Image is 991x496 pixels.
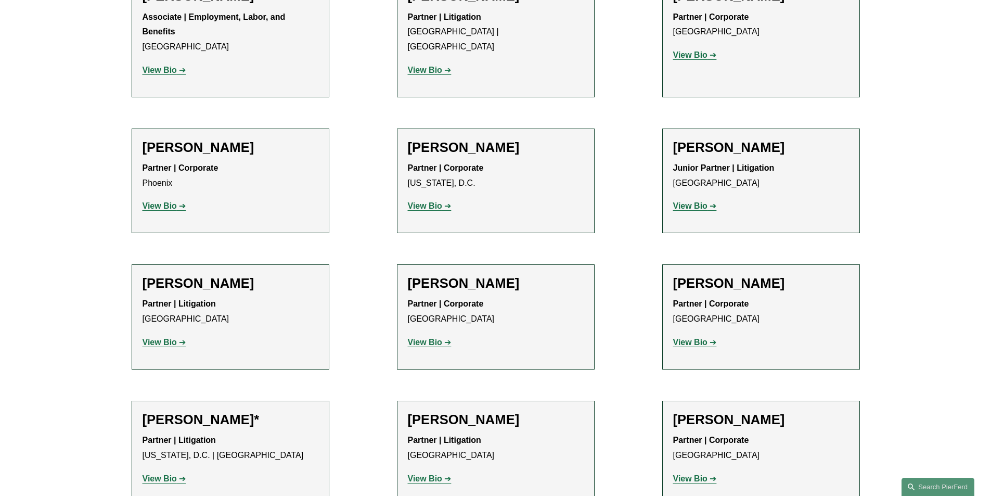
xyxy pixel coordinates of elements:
[143,201,177,210] strong: View Bio
[673,433,849,463] p: [GEOGRAPHIC_DATA]
[408,436,481,444] strong: Partner | Litigation
[673,275,849,291] h2: [PERSON_NAME]
[408,338,452,347] a: View Bio
[902,478,974,496] a: Search this site
[143,297,318,327] p: [GEOGRAPHIC_DATA]
[673,139,849,156] h2: [PERSON_NAME]
[143,275,318,291] h2: [PERSON_NAME]
[408,201,442,210] strong: View Bio
[143,163,218,172] strong: Partner | Corporate
[143,338,177,347] strong: View Bio
[143,161,318,191] p: Phoenix
[408,297,584,327] p: [GEOGRAPHIC_DATA]
[408,275,584,291] h2: [PERSON_NAME]
[143,474,177,483] strong: View Bio
[143,338,186,347] a: View Bio
[673,10,849,40] p: [GEOGRAPHIC_DATA]
[673,163,775,172] strong: Junior Partner | Litigation
[143,139,318,156] h2: [PERSON_NAME]
[673,474,717,483] a: View Bio
[143,474,186,483] a: View Bio
[673,474,707,483] strong: View Bio
[673,338,707,347] strong: View Bio
[673,12,749,21] strong: Partner | Corporate
[673,299,749,308] strong: Partner | Corporate
[408,66,452,74] a: View Bio
[408,163,484,172] strong: Partner | Corporate
[408,474,452,483] a: View Bio
[408,299,484,308] strong: Partner | Corporate
[143,66,177,74] strong: View Bio
[143,433,318,463] p: [US_STATE], D.C. | [GEOGRAPHIC_DATA]
[143,436,216,444] strong: Partner | Litigation
[408,474,442,483] strong: View Bio
[673,297,849,327] p: [GEOGRAPHIC_DATA]
[408,412,584,428] h2: [PERSON_NAME]
[673,201,717,210] a: View Bio
[408,66,442,74] strong: View Bio
[143,201,186,210] a: View Bio
[673,50,707,59] strong: View Bio
[408,10,584,55] p: [GEOGRAPHIC_DATA] | [GEOGRAPHIC_DATA]
[673,338,717,347] a: View Bio
[408,139,584,156] h2: [PERSON_NAME]
[408,433,584,463] p: [GEOGRAPHIC_DATA]
[673,161,849,191] p: [GEOGRAPHIC_DATA]
[408,201,452,210] a: View Bio
[143,66,186,74] a: View Bio
[408,161,584,191] p: [US_STATE], D.C.
[143,412,318,428] h2: [PERSON_NAME]*
[408,12,481,21] strong: Partner | Litigation
[143,12,288,36] strong: Associate | Employment, Labor, and Benefits
[143,299,216,308] strong: Partner | Litigation
[673,201,707,210] strong: View Bio
[143,10,318,55] p: [GEOGRAPHIC_DATA]
[673,412,849,428] h2: [PERSON_NAME]
[673,50,717,59] a: View Bio
[408,338,442,347] strong: View Bio
[673,436,749,444] strong: Partner | Corporate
